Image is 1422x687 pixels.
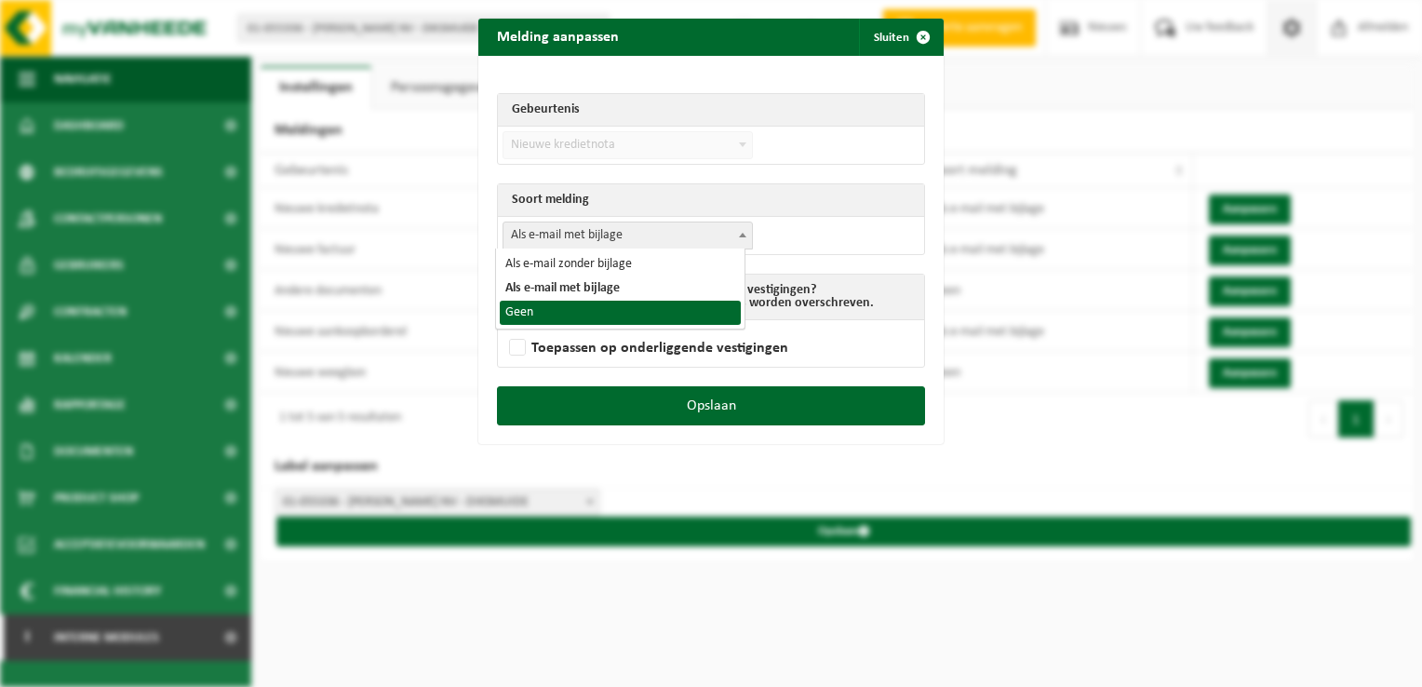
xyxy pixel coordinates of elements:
[503,222,752,249] span: Als e-mail met bijlage
[503,131,753,159] span: Nieuwe kredietnota
[500,252,741,276] li: Als e-mail zonder bijlage
[498,94,924,127] th: Gebeurtenis
[478,19,637,54] h2: Melding aanpassen
[498,184,924,217] th: Soort melding
[505,334,788,362] label: Toepassen op onderliggende vestigingen
[859,19,942,56] button: Sluiten
[500,276,741,301] li: Als e-mail met bijlage
[503,222,753,249] span: Als e-mail met bijlage
[503,132,752,158] span: Nieuwe kredietnota
[497,386,925,425] button: Opslaan
[500,301,741,325] li: Geen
